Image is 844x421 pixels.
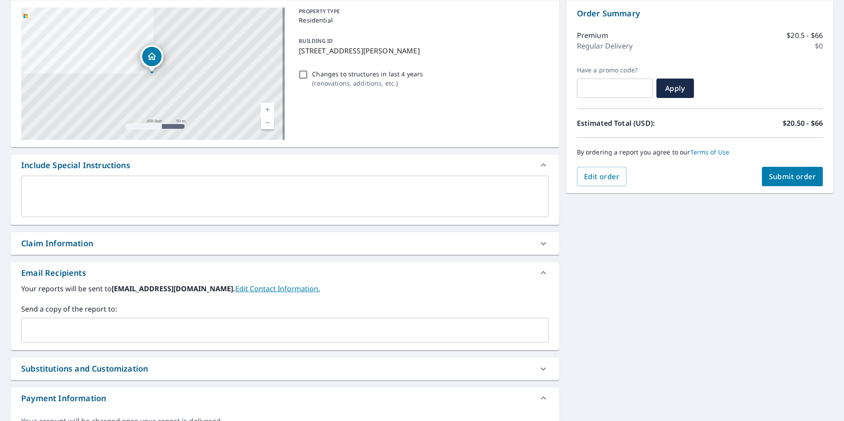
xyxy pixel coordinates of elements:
[261,103,274,116] a: Current Level 17, Zoom In
[577,30,608,41] p: Premium
[21,283,549,294] label: Your reports will be sent to
[577,148,823,156] p: By ordering a report you agree to our
[663,83,687,93] span: Apply
[11,262,559,283] div: Email Recipients
[577,66,653,74] label: Have a promo code?
[312,69,423,79] p: Changes to structures in last 4 years
[235,284,320,293] a: EditContactInfo
[140,45,163,72] div: Dropped pin, building 1, Residential property, 212 Sox Ln Perryville, MO 63775
[783,118,823,128] p: $20.50 - $66
[690,148,730,156] a: Terms of Use
[21,267,86,279] div: Email Recipients
[11,232,559,255] div: Claim Information
[11,387,559,409] div: Payment Information
[11,154,559,176] div: Include Special Instructions
[762,167,823,186] button: Submit order
[21,363,148,375] div: Substitutions and Customization
[299,45,545,56] p: [STREET_ADDRESS][PERSON_NAME]
[584,172,620,181] span: Edit order
[787,30,823,41] p: $20.5 - $66
[21,392,106,404] div: Payment Information
[299,8,545,15] p: PROPERTY TYPE
[299,37,333,45] p: BUILDING ID
[656,79,694,98] button: Apply
[21,237,93,249] div: Claim Information
[815,41,823,51] p: $0
[261,116,274,129] a: Current Level 17, Zoom Out
[577,167,627,186] button: Edit order
[769,172,816,181] span: Submit order
[577,118,700,128] p: Estimated Total (USD):
[577,41,633,51] p: Regular Delivery
[112,284,235,293] b: [EMAIL_ADDRESS][DOMAIN_NAME].
[21,159,130,171] div: Include Special Instructions
[11,357,559,380] div: Substitutions and Customization
[299,15,545,25] p: Residential
[21,304,549,314] label: Send a copy of the report to:
[312,79,423,88] p: ( renovations, additions, etc. )
[577,8,823,19] p: Order Summary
